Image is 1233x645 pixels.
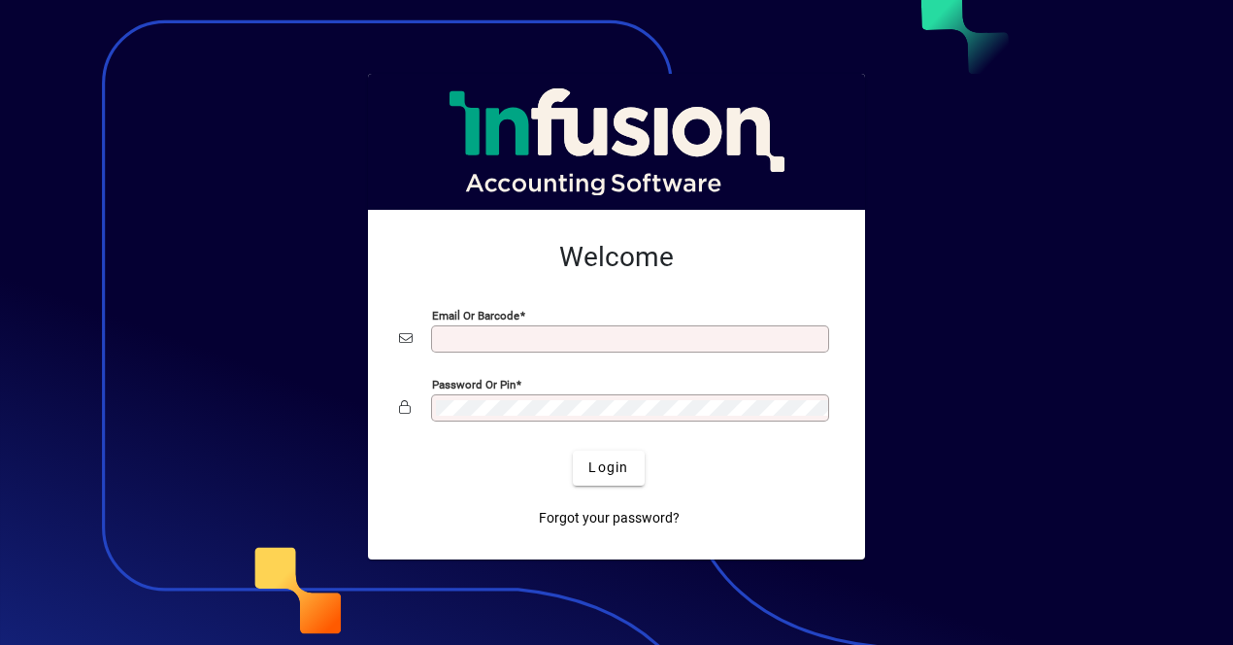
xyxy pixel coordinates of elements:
[539,508,680,528] span: Forgot your password?
[432,308,519,322] mat-label: Email or Barcode
[573,451,644,486] button: Login
[531,501,687,536] a: Forgot your password?
[432,377,516,390] mat-label: Password or Pin
[588,458,628,478] span: Login
[399,241,834,274] h2: Welcome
